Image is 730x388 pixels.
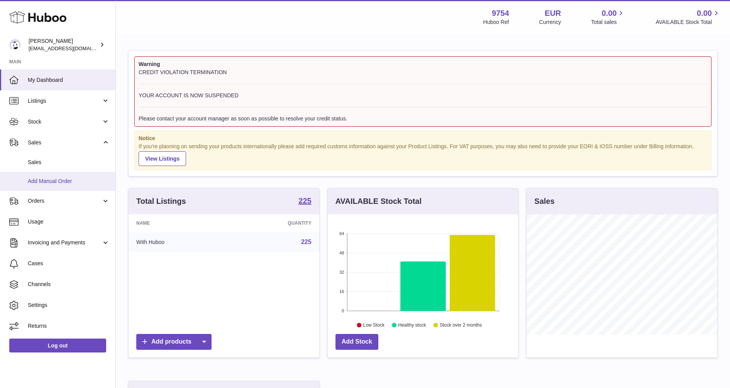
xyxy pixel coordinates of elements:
span: Returns [28,322,110,330]
span: Stock [28,118,102,125]
strong: Warning [139,61,707,68]
a: Add products [136,334,212,350]
span: 0.00 [602,8,617,19]
span: Total sales [591,19,625,26]
a: Log out [9,339,106,352]
strong: 225 [298,197,311,205]
span: AVAILABLE Stock Total [655,19,721,26]
div: Huboo Ref [483,19,509,26]
text: Healthy stock [398,323,426,328]
h3: AVAILABLE Stock Total [335,196,422,207]
span: Settings [28,302,110,309]
h3: Sales [534,196,554,207]
th: Quantity [229,214,319,232]
strong: EUR [545,8,561,19]
a: Add Stock [335,334,378,350]
img: info@fieldsluxury.london [9,39,21,51]
span: 0.00 [697,8,712,19]
text: Stock over 2 months [440,323,482,328]
span: Cases [28,260,110,267]
div: [PERSON_NAME] [29,37,98,52]
strong: Notice [139,135,707,142]
text: 48 [339,251,344,255]
div: CREDIT VIOLATION TERMINATION YOUR ACCOUNT IS NOW SUSPENDED Please contact your account manager as... [139,69,707,122]
a: 225 [298,197,311,206]
a: View Listings [139,151,186,166]
span: Channels [28,281,110,288]
strong: 9754 [492,8,509,19]
text: 32 [339,270,344,274]
span: Add Manual Order [28,178,110,185]
a: 0.00 Total sales [591,8,625,26]
text: 0 [342,308,344,313]
span: Usage [28,218,110,225]
a: 0.00 AVAILABLE Stock Total [655,8,721,26]
div: Currency [539,19,561,26]
td: With Huboo [129,232,229,252]
div: If you're planning on sending your products internationally please add required customs informati... [139,143,707,166]
text: 16 [339,289,344,294]
text: Low Stock [363,323,385,328]
span: Listings [28,97,102,105]
span: Sales [28,159,110,166]
th: Name [129,214,229,232]
h3: Total Listings [136,196,186,207]
span: My Dashboard [28,76,110,84]
span: Invoicing and Payments [28,239,102,246]
span: Sales [28,139,102,146]
span: [EMAIL_ADDRESS][DOMAIN_NAME] [29,45,113,51]
text: 64 [339,231,344,236]
a: 225 [301,239,312,245]
span: Orders [28,197,102,205]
